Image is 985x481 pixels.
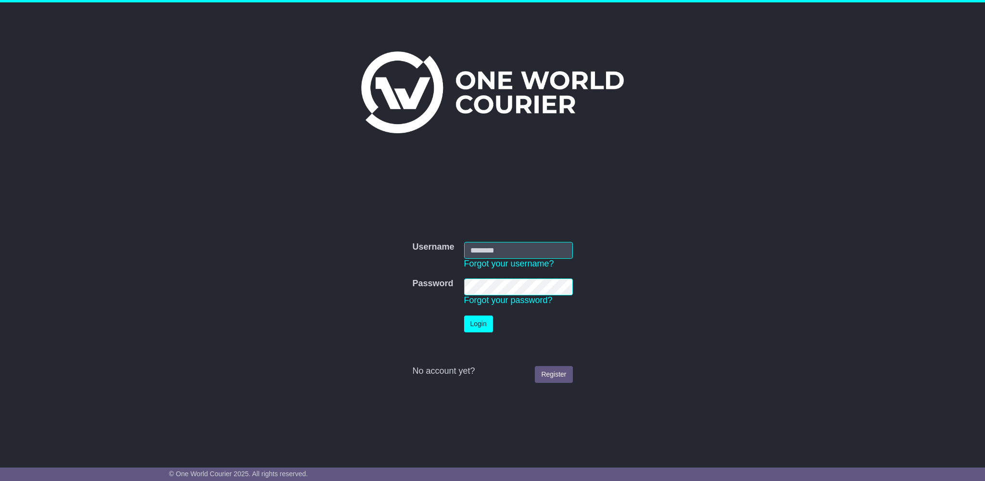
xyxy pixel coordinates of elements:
[464,295,553,305] a: Forgot your password?
[169,470,308,478] span: © One World Courier 2025. All rights reserved.
[464,316,493,332] button: Login
[361,51,624,133] img: One World
[412,278,453,289] label: Password
[412,242,454,253] label: Username
[412,366,572,377] div: No account yet?
[535,366,572,383] a: Register
[464,259,554,268] a: Forgot your username?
